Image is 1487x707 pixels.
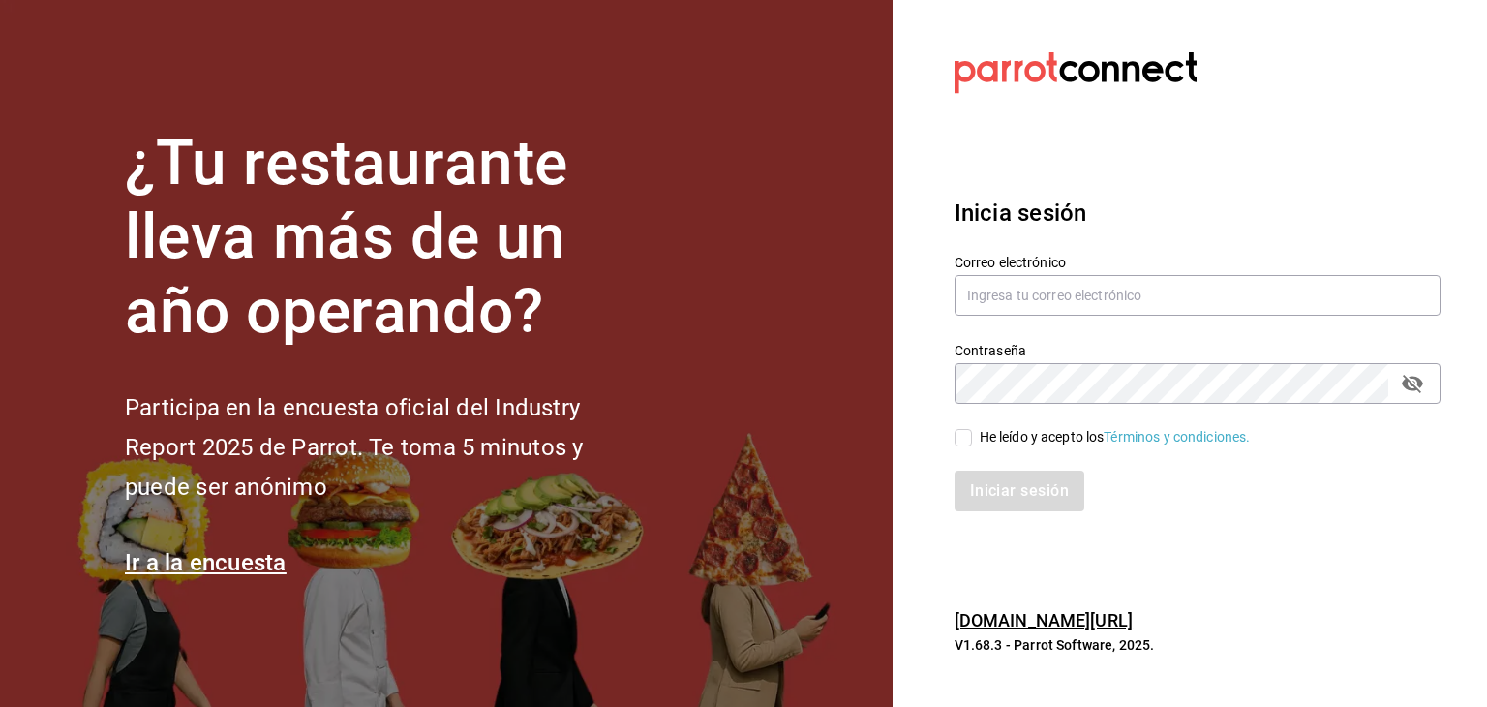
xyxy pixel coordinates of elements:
[955,635,1441,655] p: V1.68.3 - Parrot Software, 2025.
[125,549,287,576] a: Ir a la encuesta
[955,610,1133,630] a: [DOMAIN_NAME][URL]
[1104,429,1250,445] a: Términos y condiciones.
[125,127,648,350] h1: ¿Tu restaurante lleva más de un año operando?
[980,427,1251,447] div: He leído y acepto los
[955,275,1441,316] input: Ingresa tu correo electrónico
[125,388,648,507] h2: Participa en la encuesta oficial del Industry Report 2025 de Parrot. Te toma 5 minutos y puede se...
[1396,367,1429,400] button: passwordField
[955,343,1441,356] label: Contraseña
[955,255,1441,268] label: Correo electrónico
[955,196,1441,231] h3: Inicia sesión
